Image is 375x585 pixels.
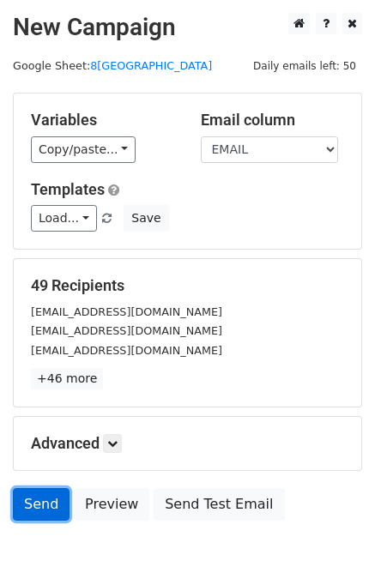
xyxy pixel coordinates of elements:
iframe: Chat Widget [289,503,375,585]
div: 聊天小工具 [289,503,375,585]
span: Daily emails left: 50 [247,57,362,75]
a: 8[GEOGRAPHIC_DATA] [90,59,212,72]
a: Load... [31,205,97,232]
a: Templates [31,180,105,198]
h2: New Campaign [13,13,362,42]
h5: Advanced [31,434,344,453]
a: Send Test Email [154,488,284,521]
h5: Email column [201,111,345,130]
a: +46 more [31,368,103,389]
a: Preview [74,488,149,521]
a: Send [13,488,70,521]
small: [EMAIL_ADDRESS][DOMAIN_NAME] [31,305,222,318]
a: Copy/paste... [31,136,136,163]
button: Save [124,205,168,232]
h5: Variables [31,111,175,130]
a: Daily emails left: 50 [247,59,362,72]
h5: 49 Recipients [31,276,344,295]
small: Google Sheet: [13,59,212,72]
small: [EMAIL_ADDRESS][DOMAIN_NAME] [31,324,222,337]
small: [EMAIL_ADDRESS][DOMAIN_NAME] [31,344,222,357]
